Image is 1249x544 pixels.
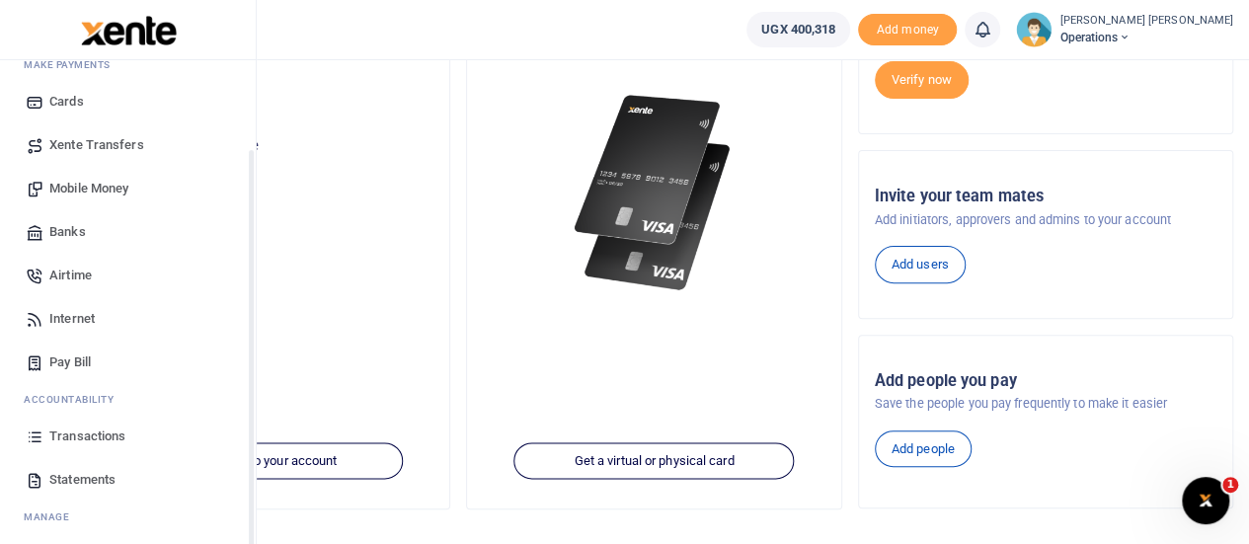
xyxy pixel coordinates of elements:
[79,22,177,37] a: logo-small logo-large logo-large
[92,63,433,83] h5: Account
[92,136,433,156] p: Your current account balance
[1222,477,1238,493] span: 1
[81,16,177,45] img: logo-large
[49,470,116,490] span: Statements
[16,502,240,532] li: M
[34,509,70,524] span: anage
[49,92,84,112] span: Cards
[761,20,835,39] span: UGX 400,318
[875,394,1216,414] p: Save the people you pay frequently to make it easier
[875,61,969,99] a: Verify now
[16,254,240,297] a: Airtime
[16,123,240,167] a: Xente Transfers
[1059,13,1233,30] small: [PERSON_NAME] [PERSON_NAME]
[1016,12,1233,47] a: profile-user [PERSON_NAME] [PERSON_NAME] Operations
[49,135,144,155] span: Xente Transfers
[875,187,1216,206] h5: Invite your team mates
[875,430,972,468] a: Add people
[39,392,114,407] span: countability
[569,83,740,303] img: xente-_physical_cards.png
[514,442,795,480] a: Get a virtual or physical card
[16,384,240,415] li: Ac
[122,442,403,480] a: Add funds to your account
[875,246,966,283] a: Add users
[875,210,1216,230] p: Add initiators, approvers and admins to your account
[49,427,125,446] span: Transactions
[1016,12,1052,47] img: profile-user
[739,12,858,47] li: Wallet ballance
[858,14,957,46] span: Add money
[16,210,240,254] a: Banks
[16,458,240,502] a: Statements
[16,341,240,384] a: Pay Bill
[16,49,240,80] li: M
[49,352,91,372] span: Pay Bill
[49,266,92,285] span: Airtime
[1182,477,1229,524] iframe: Intercom live chat
[16,80,240,123] a: Cards
[16,167,240,210] a: Mobile Money
[1059,29,1233,46] span: Operations
[49,309,95,329] span: Internet
[858,14,957,46] li: Toup your wallet
[858,21,957,36] a: Add money
[875,371,1216,391] h5: Add people you pay
[746,12,850,47] a: UGX 400,318
[49,179,128,198] span: Mobile Money
[49,222,86,242] span: Banks
[34,57,111,72] span: ake Payments
[16,415,240,458] a: Transactions
[92,93,433,113] p: Operations
[92,161,433,181] h5: UGX 400,318
[16,297,240,341] a: Internet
